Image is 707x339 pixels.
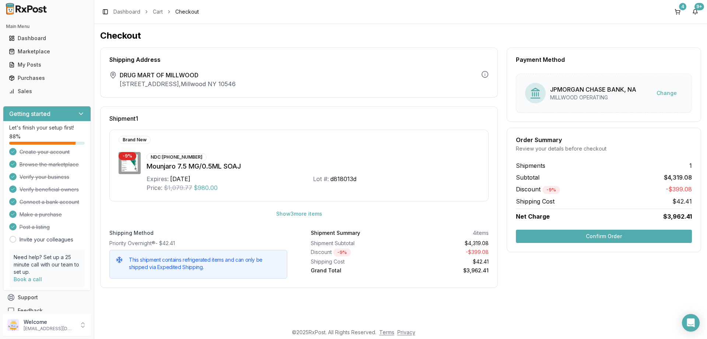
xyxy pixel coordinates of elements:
[3,72,91,84] button: Purchases
[3,85,91,97] button: Sales
[20,161,79,168] span: Browse the marketplace
[330,174,356,183] div: d818013d
[9,88,85,95] div: Sales
[473,229,489,237] div: 4 items
[516,197,555,206] span: Shipping Cost
[672,197,692,206] span: $42.41
[20,186,79,193] span: Verify beneficial owners
[379,329,394,335] a: Terms
[194,183,218,192] span: $980.00
[14,276,42,282] a: Book a call
[9,35,85,42] div: Dashboard
[9,109,50,118] h3: Getting started
[120,80,236,88] p: [STREET_ADDRESS] , Millwood NY 10546
[24,318,75,326] p: Welcome
[694,3,704,10] div: 9+
[550,94,636,101] div: MILLWOOD OPERATING
[3,46,91,57] button: Marketplace
[113,8,199,15] nav: breadcrumb
[311,267,397,274] div: Grand Total
[170,174,190,183] div: [DATE]
[9,133,21,140] span: 88 %
[516,137,692,143] div: Order Summary
[164,183,192,192] span: $1,079.77
[3,59,91,71] button: My Posts
[147,153,207,161] div: NDC: [PHONE_NUMBER]
[18,307,43,314] span: Feedback
[7,319,19,331] img: User avatar
[119,152,141,174] img: Mounjaro 7.5 MG/0.5ML SOAJ
[147,183,162,192] div: Price:
[20,236,73,243] a: Invite your colleagues
[6,45,88,58] a: Marketplace
[9,61,85,68] div: My Posts
[664,173,692,182] span: $4,319.08
[313,174,329,183] div: Lot #:
[403,267,489,274] div: $3,962.41
[311,229,360,237] div: Shipment Summary
[147,161,479,172] div: Mounjaro 7.5 MG/0.5ML SOAJ
[24,326,75,332] p: [EMAIL_ADDRESS][DOMAIN_NAME]
[6,32,88,45] a: Dashboard
[6,24,88,29] h2: Main Menu
[3,304,91,317] button: Feedback
[3,32,91,44] button: Dashboard
[542,186,560,194] div: - 9 %
[311,258,397,265] div: Shipping Cost
[550,85,636,94] div: JPMORGAN CHASE BANK, NA
[109,116,138,121] span: Shipment 1
[689,161,692,170] span: 1
[6,71,88,85] a: Purchases
[175,8,199,15] span: Checkout
[397,329,415,335] a: Privacy
[403,240,489,247] div: $4,319.08
[20,173,69,181] span: Verify your business
[651,86,683,100] button: Change
[129,256,281,271] h5: This shipment contains refrigerated items and can only be shipped via Expedited Shipping.
[516,213,550,220] span: Net Charge
[20,211,62,218] span: Make a purchase
[119,136,151,144] div: Brand New
[516,173,539,182] span: Subtotal
[682,314,700,332] div: Open Intercom Messenger
[20,223,50,231] span: Post a listing
[3,3,50,15] img: RxPost Logo
[516,161,545,170] span: Shipments
[120,71,236,80] span: DRUG MART OF MILLWOOD
[666,185,692,194] span: -$399.08
[403,258,489,265] div: $42.41
[516,230,692,243] button: Confirm Order
[20,198,79,206] span: Connect a bank account
[311,248,397,257] div: Discount
[333,248,351,257] div: - 9 %
[9,48,85,55] div: Marketplace
[109,57,489,63] div: Shipping Address
[270,207,328,220] button: Show3more items
[3,291,91,304] button: Support
[9,74,85,82] div: Purchases
[689,6,701,18] button: 9+
[663,212,692,221] span: $3,962.41
[516,57,692,63] div: Payment Method
[113,8,140,15] a: Dashboard
[6,85,88,98] a: Sales
[109,229,287,237] label: Shipping Method
[9,124,85,131] p: Let's finish your setup first!
[6,58,88,71] a: My Posts
[403,248,489,257] div: - $399.08
[672,6,683,18] button: 4
[311,240,397,247] div: Shipment Subtotal
[119,152,136,160] div: - 9 %
[153,8,163,15] a: Cart
[100,30,701,42] h1: Checkout
[516,145,692,152] div: Review your details before checkout
[516,186,560,193] span: Discount
[109,240,287,247] div: Priority Overnight® - $42.41
[679,3,686,10] div: 4
[20,148,70,156] span: Create your account
[147,174,169,183] div: Expires:
[14,254,80,276] p: Need help? Set up a 25 minute call with our team to set up.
